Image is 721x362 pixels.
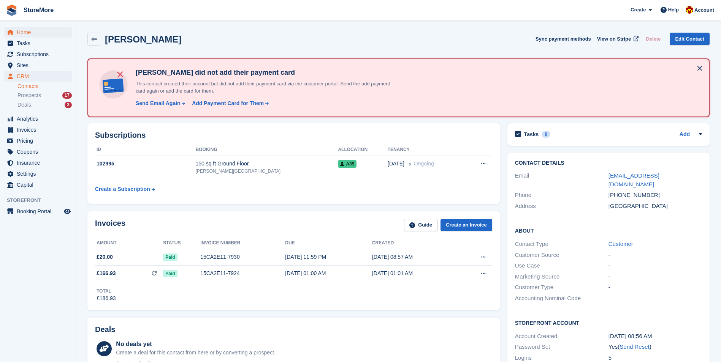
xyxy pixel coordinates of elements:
a: menu [4,49,72,60]
a: menu [4,157,72,168]
a: Send Reset [620,343,649,350]
span: Storefront [7,197,76,204]
th: Booking [195,144,338,156]
button: Sync payment methods [536,33,591,45]
div: [DATE] 11:59 PM [285,253,372,261]
span: Pricing [17,135,62,146]
div: [PERSON_NAME][GEOGRAPHIC_DATA] [195,168,338,175]
span: £20.00 [97,253,113,261]
span: £166.93 [97,269,116,277]
a: Create an Invoice [441,219,492,231]
div: [DATE] 01:01 AM [372,269,458,277]
h2: Tasks [524,131,539,138]
a: View on Stripe [594,33,640,45]
img: Store More Team [686,6,693,14]
span: Settings [17,168,62,179]
span: Subscriptions [17,49,62,60]
h2: Contact Details [515,160,702,166]
a: Contacts [17,83,72,90]
span: Paid [163,270,177,277]
a: Deals 2 [17,101,72,109]
div: Password Set [515,343,608,351]
div: Email [515,172,608,189]
span: Capital [17,179,62,190]
div: Use Case [515,261,608,270]
span: View on Stripe [597,35,631,43]
a: Preview store [63,207,72,216]
div: 17 [62,92,72,99]
th: Invoice number [200,237,285,249]
div: Address [515,202,608,211]
div: Yes [608,343,702,351]
span: Tasks [17,38,62,49]
button: Delete [643,33,664,45]
div: 102995 [95,160,195,168]
div: Phone [515,191,608,200]
a: Create a Subscription [95,182,155,196]
a: Customer [608,241,633,247]
span: CRM [17,71,62,82]
p: This contact created their account but did not add their payment card via the customer portal. Se... [133,80,399,95]
a: menu [4,38,72,49]
a: Add [680,130,690,139]
div: - [608,261,702,270]
span: Ongoing [414,161,434,167]
a: menu [4,124,72,135]
div: 15CA2E11-7930 [200,253,285,261]
th: Amount [95,237,163,249]
a: menu [4,146,72,157]
span: Help [668,6,679,14]
img: stora-icon-8386f47178a22dfd0bd8f6a31ec36ba5ce8667c1dd55bd0f319d3a0aa187defe.svg [6,5,17,16]
div: [DATE] 08:57 AM [372,253,458,261]
a: Guide [404,219,437,231]
h2: Subscriptions [95,131,492,140]
span: ( ) [618,343,651,350]
div: [GEOGRAPHIC_DATA] [608,202,702,211]
span: Booking Portal [17,206,62,217]
div: 15CA2E11-7924 [200,269,285,277]
th: Status [163,237,200,249]
h2: About [515,227,702,234]
div: Customer Type [515,283,608,292]
div: 2 [65,102,72,108]
div: - [608,283,702,292]
div: No deals yet [116,340,275,349]
a: Add Payment Card for Them [189,99,269,107]
span: Account [694,6,714,14]
div: Accounting Nominal Code [515,294,608,303]
th: Created [372,237,458,249]
a: StoreMore [21,4,57,16]
h2: Storefront Account [515,319,702,326]
div: Send Email Again [136,99,181,107]
a: menu [4,27,72,38]
div: [DATE] 08:56 AM [608,332,702,341]
div: Create a deal for this contact from here or by converting a prospect. [116,349,275,357]
div: Customer Source [515,251,608,260]
div: 0 [542,131,550,138]
div: Add Payment Card for Them [192,99,264,107]
span: Invoices [17,124,62,135]
a: menu [4,206,72,217]
a: Edit Contact [670,33,710,45]
div: Marketing Source [515,272,608,281]
span: A39 [338,160,357,168]
div: [DATE] 01:00 AM [285,269,372,277]
h2: Deals [95,325,115,334]
span: Home [17,27,62,38]
a: menu [4,168,72,179]
div: Total [97,288,116,294]
a: menu [4,135,72,146]
div: [PHONE_NUMBER] [608,191,702,200]
span: Deals [17,101,31,109]
h2: [PERSON_NAME] [105,34,181,44]
span: Analytics [17,113,62,124]
a: menu [4,60,72,71]
th: Due [285,237,372,249]
span: Paid [163,253,177,261]
span: Coupons [17,146,62,157]
a: menu [4,179,72,190]
div: 150 sq ft Ground Floor [195,160,338,168]
div: Contact Type [515,240,608,249]
div: - [608,251,702,260]
span: Prospects [17,92,41,99]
